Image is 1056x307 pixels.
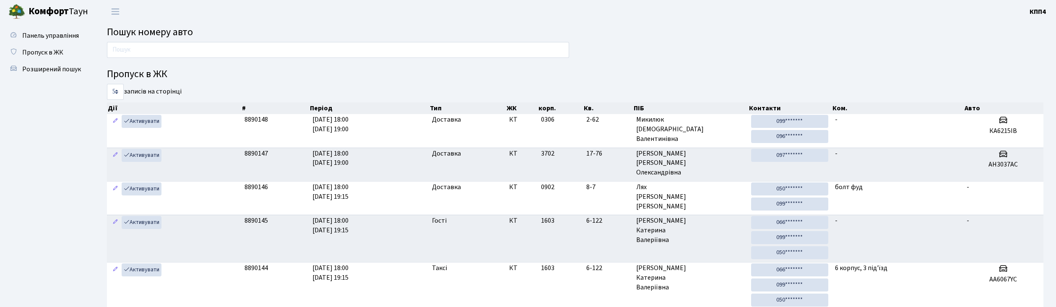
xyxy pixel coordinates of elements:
[105,5,126,18] button: Переключити навігацію
[312,216,349,235] span: [DATE] 18:00 [DATE] 19:15
[107,84,124,100] select: записів на сторінці
[586,149,629,159] span: 17-76
[832,102,963,114] th: Ком.
[110,216,120,229] a: Редагувати
[633,102,748,114] th: ПІБ
[4,44,88,61] a: Пропуск в ЖК
[586,182,629,192] span: 8-7
[1030,7,1046,16] b: КПП4
[22,31,79,40] span: Панель управління
[835,182,863,192] span: болт фуд
[122,149,161,162] a: Активувати
[835,115,838,124] span: -
[4,27,88,44] a: Панель управління
[636,263,744,292] span: [PERSON_NAME] Катерина Валеріївна
[636,115,744,144] span: Микилюк [DEMOGRAPHIC_DATA] Валентинівна
[636,216,744,245] span: [PERSON_NAME] Катерина Валеріївна
[583,102,633,114] th: Кв.
[122,216,161,229] a: Активувати
[244,149,268,158] span: 8890147
[636,149,744,178] span: [PERSON_NAME] [PERSON_NAME] Олександрівна
[107,68,1043,81] h4: Пропуск в ЖК
[541,182,554,192] span: 0902
[967,276,1040,284] h5: АА6067YC
[509,263,534,273] span: КТ
[312,115,349,134] span: [DATE] 18:00 [DATE] 19:00
[122,263,161,276] a: Активувати
[107,25,193,39] span: Пошук номеру авто
[541,263,554,273] span: 1603
[22,65,81,74] span: Розширений пошук
[244,115,268,124] span: 8890148
[967,127,1040,135] h5: КА6215ІВ
[748,102,832,114] th: Контакти
[110,263,120,276] a: Редагувати
[244,182,268,192] span: 8890146
[586,263,629,273] span: 6-122
[509,182,534,192] span: КТ
[509,115,534,125] span: КТ
[122,115,161,128] a: Активувати
[835,149,838,158] span: -
[541,115,554,124] span: 0306
[122,182,161,195] a: Активувати
[541,216,554,225] span: 1603
[429,102,506,114] th: Тип
[541,149,554,158] span: 3702
[432,263,447,273] span: Таксі
[107,102,241,114] th: Дії
[110,182,120,195] a: Редагувати
[312,182,349,201] span: [DATE] 18:00 [DATE] 19:15
[835,263,887,273] span: 6 корпус, 3 під'їзд
[432,115,461,125] span: Доставка
[110,115,120,128] a: Редагувати
[506,102,538,114] th: ЖК
[967,216,969,225] span: -
[432,149,461,159] span: Доставка
[107,42,569,58] input: Пошук
[244,263,268,273] span: 8890144
[244,216,268,225] span: 8890145
[432,182,461,192] span: Доставка
[964,102,1044,114] th: Авто
[509,216,534,226] span: КТ
[967,161,1040,169] h5: AH3037AC
[312,149,349,168] span: [DATE] 18:00 [DATE] 19:00
[312,263,349,282] span: [DATE] 18:00 [DATE] 19:15
[967,182,969,192] span: -
[432,216,447,226] span: Гості
[8,3,25,20] img: logo.png
[1030,7,1046,17] a: КПП4
[29,5,88,19] span: Таун
[586,115,629,125] span: 2-62
[107,84,182,100] label: записів на сторінці
[586,216,629,226] span: 6-122
[538,102,583,114] th: корп.
[241,102,309,114] th: #
[509,149,534,159] span: КТ
[29,5,69,18] b: Комфорт
[309,102,429,114] th: Період
[636,182,744,211] span: Лях [PERSON_NAME] [PERSON_NAME]
[4,61,88,78] a: Розширений пошук
[835,216,838,225] span: -
[110,149,120,162] a: Редагувати
[22,48,63,57] span: Пропуск в ЖК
